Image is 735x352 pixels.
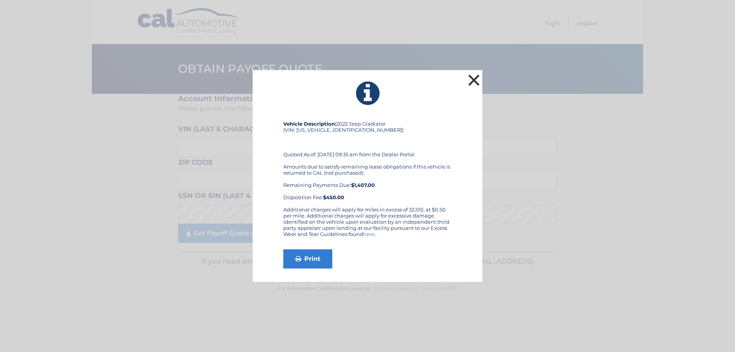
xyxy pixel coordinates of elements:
[283,164,452,200] div: Amounts due to satisfy remaining lease obligations if this vehicle is returned to CAL (not purcha...
[283,206,452,243] div: Additional charges will apply for miles in excess of 32,510, at $0.50 per mile. Additional charge...
[283,121,452,206] div: 2022 Jeep Gladiator (VIN: [US_VEHICLE_IDENTIFICATION_NUMBER]) Quoted As of: [DATE] 09:35 am from ...
[363,231,375,237] a: here
[466,72,482,88] button: ×
[323,194,344,200] strong: $450.00
[283,249,332,269] a: Print
[351,182,375,188] b: $1,407.00
[283,121,336,127] strong: Vehicle Description:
